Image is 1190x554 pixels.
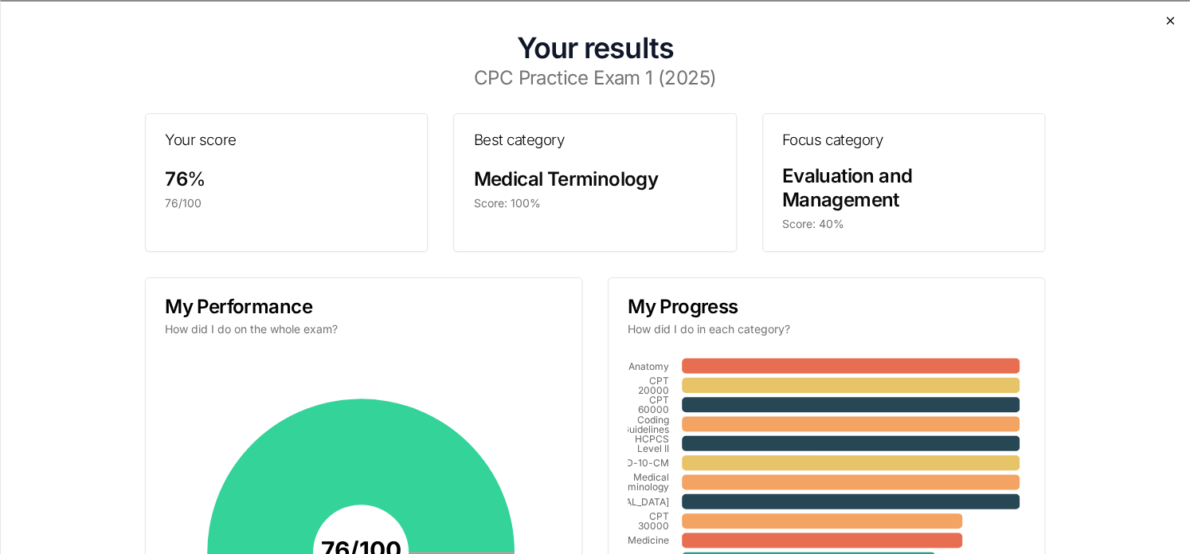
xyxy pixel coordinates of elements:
tspan: Medicine [628,534,669,546]
tspan: 60000 [638,403,669,415]
div: Score: 100% [473,195,716,211]
tspan: Terminology [613,481,669,493]
span: 76 [165,167,187,191]
tspan: Medical [633,471,669,483]
h3: Best category [473,132,716,147]
tspan: 20000 [638,383,669,395]
h3: My Progress [628,297,1025,316]
span: % [187,167,206,191]
div: 76/100 [165,195,408,211]
tspan: Level II [637,442,669,454]
h3: Your score [165,132,408,147]
h3: My Performance [165,297,562,316]
tspan: HCPCS [635,432,669,444]
div: Score: 40% [782,216,1025,232]
tspan: CPT [649,374,669,386]
p: How did I do in each category? [628,321,1025,337]
tspan: Coding [637,413,669,425]
tspan: 30000 [638,520,669,532]
h3: CPC Practice Exam 1 (2025) [33,68,1157,87]
p: How did I do on the whole exam? [165,321,562,337]
tspan: [MEDICAL_DATA] [591,495,669,507]
tspan: CPT [649,394,669,406]
tspan: CPT [649,510,669,522]
tspan: Guidelines [622,422,669,434]
h1: Your results [33,33,1157,61]
h3: Focus category [782,132,1025,147]
tspan: ICD-10-CM [617,457,669,469]
span: Medical Terminology [473,167,658,191]
span: Evaluation and Management [782,164,913,211]
tspan: Anatomy [628,360,669,371]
